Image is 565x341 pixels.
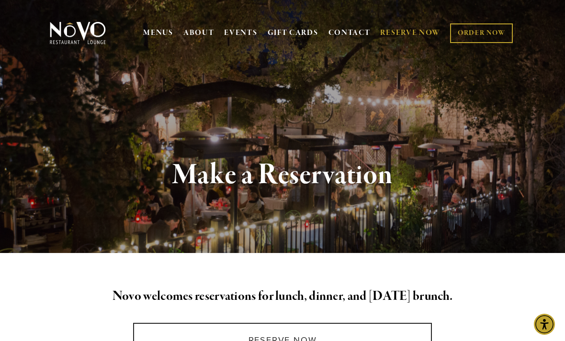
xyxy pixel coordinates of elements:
a: ABOUT [183,28,215,38]
a: EVENTS [224,28,257,38]
a: ORDER NOW [450,23,513,43]
a: RESERVE NOW [380,24,441,42]
h2: Novo welcomes reservations for lunch, dinner, and [DATE] brunch. [62,286,503,307]
a: MENUS [143,28,173,38]
img: Novo Restaurant &amp; Lounge [48,21,108,45]
strong: Make a Reservation [172,157,393,193]
a: CONTACT [328,24,371,42]
a: GIFT CARDS [268,24,318,42]
div: Accessibility Menu [534,314,555,335]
